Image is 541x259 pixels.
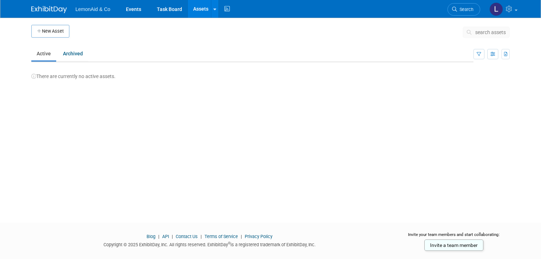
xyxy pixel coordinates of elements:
[31,25,69,38] button: New Asset
[31,47,56,60] a: Active
[58,47,88,60] a: Archived
[157,234,161,239] span: |
[170,234,175,239] span: |
[489,2,503,16] img: Lawrence Hampp
[398,232,510,242] div: Invite your team members and start collaborating:
[162,234,169,239] a: API
[228,241,230,245] sup: ®
[463,27,510,38] button: search assets
[457,7,473,12] span: Search
[147,234,155,239] a: Blog
[31,6,67,13] img: ExhibitDay
[239,234,244,239] span: |
[205,234,238,239] a: Terms of Service
[75,6,110,12] span: LemonAid & Co
[31,240,387,248] div: Copyright © 2025 ExhibitDay, Inc. All rights reserved. ExhibitDay is a registered trademark of Ex...
[447,3,480,16] a: Search
[176,234,198,239] a: Contact Us
[245,234,272,239] a: Privacy Policy
[424,239,483,251] a: Invite a team member
[199,234,203,239] span: |
[31,66,510,80] div: There are currently no active assets.
[475,29,506,35] span: search assets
